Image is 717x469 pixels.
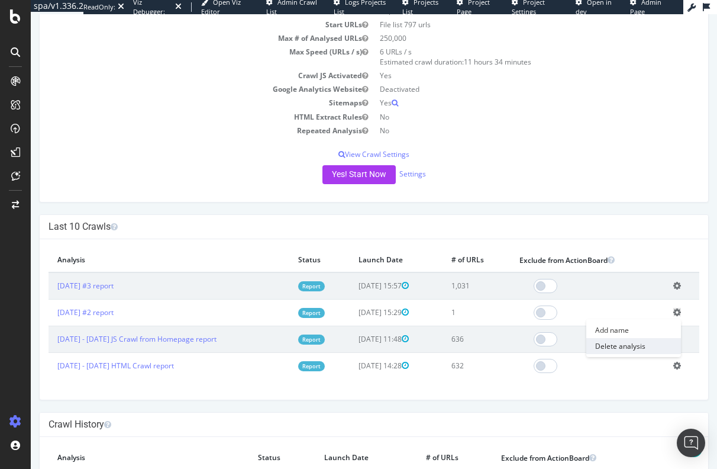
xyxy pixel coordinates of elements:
td: Deactivated [343,68,668,82]
a: [DATE] #2 report [27,293,83,303]
th: # of URLs [412,234,480,258]
a: Settings [369,155,395,165]
a: Add name [555,308,650,324]
td: 1 [412,285,480,311]
td: No [343,96,668,110]
td: 6 URLs / s Estimated crawl duration: [343,31,668,54]
a: [DATE] - [DATE] JS Crawl from Homepage report [27,320,186,330]
div: ReadOnly: [83,2,115,12]
a: Report [267,267,294,277]
th: Exclude from ActionBoard [461,432,630,456]
span: 11 hours 34 minutes [433,43,500,53]
button: Yes! Start Now [292,151,365,170]
h4: Crawl History [18,404,668,416]
span: [DATE] 15:29 [328,293,378,303]
th: Analysis [18,432,218,456]
a: Report [267,320,294,330]
td: Crawl JS Activated [18,54,343,68]
a: Report [267,294,294,304]
td: Repeated Analysis [18,110,343,123]
h4: Last 10 Crawls [18,207,668,219]
th: Status [218,432,285,456]
td: HTML Extract Rules [18,96,343,110]
td: Yes [343,82,668,95]
td: Start URLs [18,4,343,17]
a: [DATE] - [DATE] HTML Crawl report [27,346,143,356]
span: [DATE] 11:48 [328,320,378,330]
td: File list 797 urls [343,4,668,17]
th: Launch Date [285,432,386,456]
th: # of URLs [386,432,461,456]
td: Yes [343,54,668,68]
th: Analysis [18,234,259,258]
p: View Crawl Settings [18,135,668,145]
span: [DATE] 15:57 [328,266,378,277]
td: Max # of Analysed URLs [18,17,343,31]
td: 1,031 [412,258,480,285]
th: Exclude from ActionBoard [480,234,634,258]
th: Status [259,234,319,258]
td: 250,000 [343,17,668,31]
a: Report [267,347,294,357]
a: Delete analysis [555,324,650,340]
td: No [343,110,668,123]
th: Launch Date [319,234,412,258]
span: [DATE] 14:28 [328,346,378,356]
div: Open Intercom Messenger [677,429,705,457]
a: [DATE] #3 report [27,266,83,277]
td: Sitemaps [18,82,343,95]
td: Max Speed (URLs / s) [18,31,343,54]
td: 632 [412,338,480,365]
td: 636 [412,311,480,338]
td: Google Analytics Website [18,68,343,82]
